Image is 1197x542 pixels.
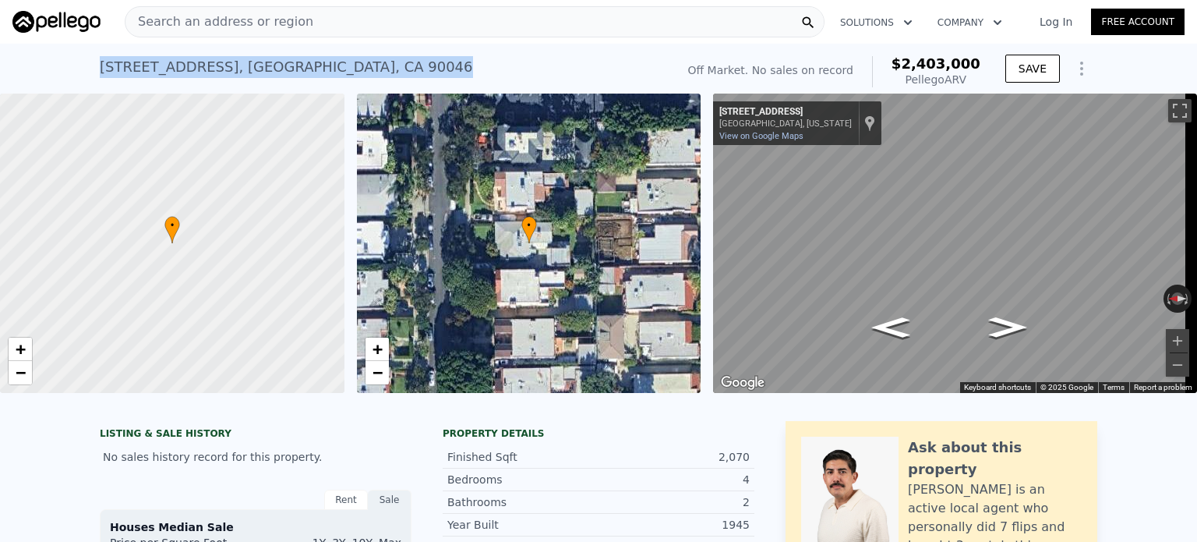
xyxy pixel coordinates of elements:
[164,216,180,243] div: •
[598,449,750,465] div: 2,070
[324,490,368,510] div: Rent
[9,338,32,361] a: Zoom in
[16,363,26,382] span: −
[598,494,750,510] div: 2
[925,9,1015,37] button: Company
[908,437,1082,480] div: Ask about this property
[719,119,852,129] div: [GEOGRAPHIC_DATA], [US_STATE]
[719,106,852,119] div: [STREET_ADDRESS]
[1103,383,1125,391] a: Terms (opens in new tab)
[447,472,598,487] div: Bedrooms
[16,339,26,359] span: +
[1184,285,1192,313] button: Rotate clockwise
[447,449,598,465] div: Finished Sqft
[372,339,382,359] span: +
[713,94,1197,393] div: Map
[688,62,853,78] div: Off Market. No sales on record
[521,218,537,232] span: •
[1040,383,1093,391] span: © 2025 Google
[1021,14,1091,30] a: Log In
[864,115,875,132] a: Show location on map
[598,517,750,533] div: 1945
[964,382,1031,393] button: Keyboard shortcuts
[717,373,768,393] img: Google
[9,361,32,384] a: Zoom out
[1134,383,1192,391] a: Report a problem
[1066,53,1097,84] button: Show Options
[1091,9,1185,35] a: Free Account
[1163,292,1192,304] button: Reset the view
[125,12,313,31] span: Search an address or region
[713,94,1197,393] div: Street View
[365,338,389,361] a: Zoom in
[12,11,101,33] img: Pellego
[973,313,1043,342] path: Go South, La Jolla Ave
[365,361,389,384] a: Zoom out
[1166,353,1189,377] button: Zoom out
[521,216,537,243] div: •
[717,373,768,393] a: Open this area in Google Maps (opens a new window)
[443,427,754,440] div: Property details
[100,443,411,471] div: No sales history record for this property.
[1166,329,1189,352] button: Zoom in
[100,56,473,78] div: [STREET_ADDRESS] , [GEOGRAPHIC_DATA] , CA 90046
[368,490,411,510] div: Sale
[719,131,803,141] a: View on Google Maps
[828,9,925,37] button: Solutions
[1005,55,1060,83] button: SAVE
[598,472,750,487] div: 4
[1163,285,1172,313] button: Rotate counterclockwise
[892,55,980,72] span: $2,403,000
[100,427,411,443] div: LISTING & SALE HISTORY
[856,313,927,342] path: Go North, La Jolla Ave
[1168,99,1192,122] button: Toggle fullscreen view
[447,494,598,510] div: Bathrooms
[110,519,401,535] div: Houses Median Sale
[892,72,980,87] div: Pellego ARV
[372,363,382,382] span: −
[447,517,598,533] div: Year Built
[164,218,180,232] span: •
